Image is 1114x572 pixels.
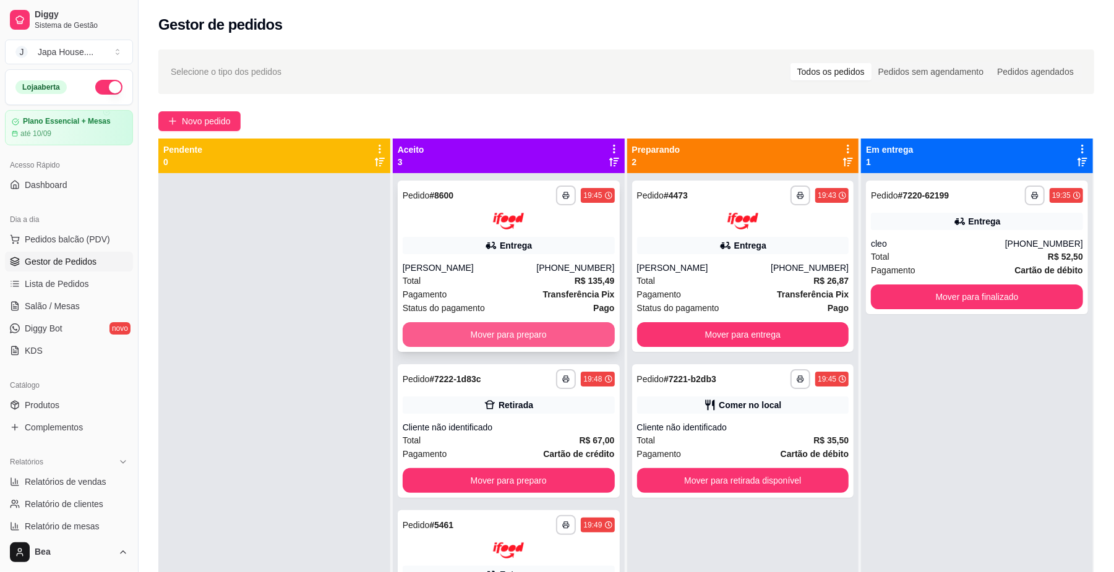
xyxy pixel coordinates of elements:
span: Relatórios [10,457,43,467]
div: Cliente não identificado [637,421,849,433]
a: Gestor de Pedidos [5,252,133,271]
div: [PHONE_NUMBER] [771,262,849,274]
div: Loja aberta [15,80,67,94]
p: 0 [163,156,202,168]
p: Preparando [632,143,680,156]
span: Pagamento [637,288,682,301]
a: Complementos [5,417,133,437]
button: Pedidos balcão (PDV) [5,229,133,249]
strong: R$ 35,50 [813,435,849,445]
strong: # 5461 [429,520,453,530]
div: cleo [871,237,1005,250]
p: Pendente [163,143,202,156]
span: Total [871,250,889,263]
span: Total [403,274,421,288]
img: ifood [493,213,524,229]
span: Total [637,433,656,447]
strong: # 8600 [429,190,453,200]
div: [PERSON_NAME] [403,262,537,274]
strong: R$ 67,00 [580,435,615,445]
div: Acesso Rápido [5,155,133,175]
button: Select a team [5,40,133,64]
button: Mover para preparo [403,468,615,493]
div: [PHONE_NUMBER] [1005,237,1083,250]
div: Entrega [500,239,532,252]
div: 19:49 [583,520,602,530]
span: Relatório de mesas [25,520,100,532]
img: ifood [493,542,524,559]
a: Relatório de mesas [5,516,133,536]
p: 1 [866,156,913,168]
strong: R$ 26,87 [813,276,849,286]
a: Relatório de clientes [5,494,133,514]
span: KDS [25,344,43,357]
strong: R$ 52,50 [1048,252,1083,262]
span: Pedidos balcão (PDV) [25,233,110,245]
span: plus [168,117,177,126]
strong: Cartão de débito [1015,265,1083,275]
a: Plano Essencial + Mesasaté 10/09 [5,110,133,145]
button: Mover para entrega [637,322,849,347]
strong: Pago [593,303,614,313]
span: Pagamento [871,263,915,277]
a: DiggySistema de Gestão [5,5,133,35]
span: Pagamento [403,447,447,461]
p: Aceito [398,143,424,156]
div: 19:48 [583,374,602,384]
div: 19:35 [1052,190,1071,200]
strong: Pago [828,303,849,313]
span: Total [403,433,421,447]
a: Dashboard [5,175,133,195]
span: Salão / Mesas [25,300,80,312]
article: até 10/09 [20,129,51,139]
strong: # 7221-b2db3 [664,374,716,384]
span: Lista de Pedidos [25,278,89,290]
span: Diggy Bot [25,322,62,335]
a: Produtos [5,395,133,415]
span: Pedido [403,190,430,200]
span: Bea [35,547,113,558]
a: KDS [5,341,133,361]
article: Plano Essencial + Mesas [23,117,111,126]
div: 19:45 [818,374,836,384]
div: Retirada [499,399,533,411]
span: Pedido [403,520,430,530]
span: Dashboard [25,179,67,191]
span: Selecione o tipo dos pedidos [171,65,281,79]
span: Status do pagamento [403,301,485,315]
div: Pedidos sem agendamento [872,63,990,80]
span: Gestor de Pedidos [25,255,96,268]
div: Entrega [969,215,1001,228]
strong: Transferência Pix [777,289,849,299]
span: Novo pedido [182,114,231,128]
span: Pagamento [637,447,682,461]
span: Produtos [25,399,59,411]
div: Cliente não identificado [403,421,615,433]
a: Lista de Pedidos [5,274,133,294]
a: Salão / Mesas [5,296,133,316]
span: Relatórios de vendas [25,476,106,488]
strong: R$ 135,49 [575,276,615,286]
button: Mover para retirada disponível [637,468,849,493]
a: Relatórios de vendas [5,472,133,492]
div: [PERSON_NAME] [637,262,771,274]
button: Mover para finalizado [871,284,1083,309]
div: Entrega [734,239,766,252]
div: Japa House. ... [38,46,93,58]
div: [PHONE_NUMBER] [536,262,614,274]
button: Mover para preparo [403,322,615,347]
strong: # 7222-1d83c [429,374,481,384]
span: Total [637,274,656,288]
button: Alterar Status [95,80,122,95]
p: 3 [398,156,424,168]
div: 19:45 [583,190,602,200]
div: Dia a dia [5,210,133,229]
strong: # 4473 [664,190,688,200]
p: Em entrega [866,143,913,156]
div: Pedidos agendados [990,63,1081,80]
span: Pedido [871,190,898,200]
strong: # 7220-62199 [898,190,949,200]
span: Status do pagamento [637,301,719,315]
span: Relatório de clientes [25,498,103,510]
div: Catálogo [5,375,133,395]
